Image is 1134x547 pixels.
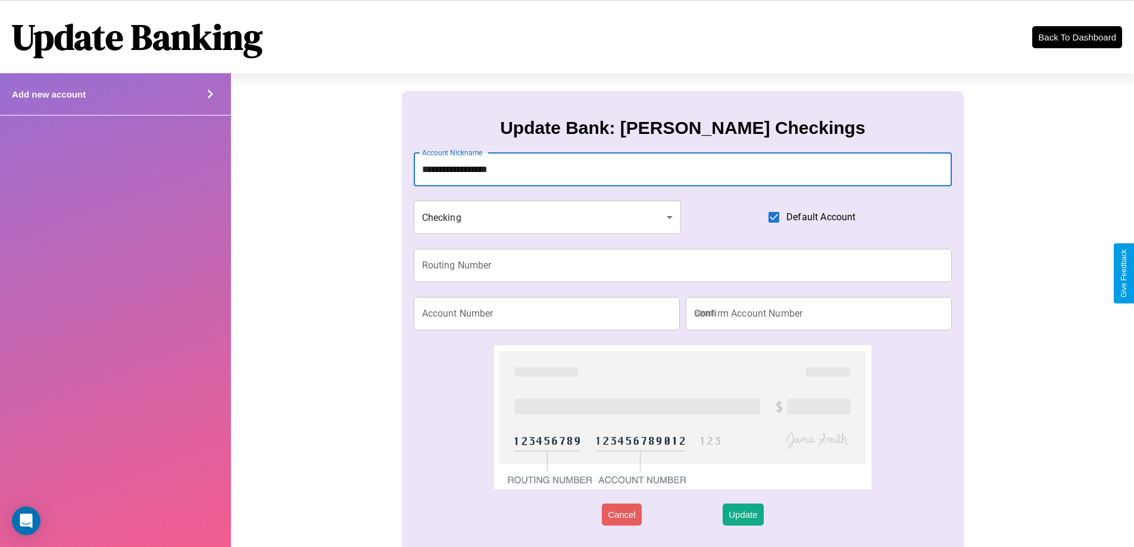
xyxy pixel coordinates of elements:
h1: Update Banking [12,12,263,61]
div: Open Intercom Messenger [12,507,40,535]
button: Cancel [602,504,642,526]
h3: Update Bank: [PERSON_NAME] Checkings [500,118,865,138]
button: Update [723,504,763,526]
img: check [494,345,871,489]
span: Default Account [786,210,855,224]
button: Back To Dashboard [1032,26,1122,48]
div: Checking [414,201,682,234]
div: Give Feedback [1120,249,1128,298]
h4: Add new account [12,89,86,99]
label: Account Nickname [422,148,483,158]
